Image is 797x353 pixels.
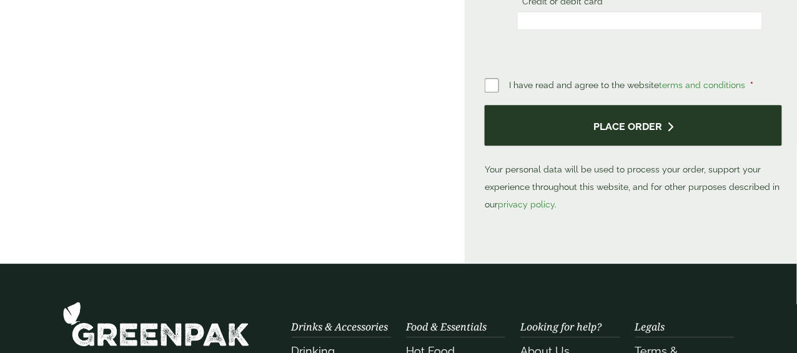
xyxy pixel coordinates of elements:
[750,80,753,90] abbr: required
[485,105,782,213] p: Your personal data will be used to process your order, support your experience throughout this we...
[659,80,745,90] a: terms and conditions
[485,105,782,146] button: Place order
[509,80,748,90] span: I have read and agree to the website
[62,301,250,347] img: GreenPak Supplies
[521,15,759,26] iframe: Secure card payment input frame
[498,199,555,209] a: privacy policy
